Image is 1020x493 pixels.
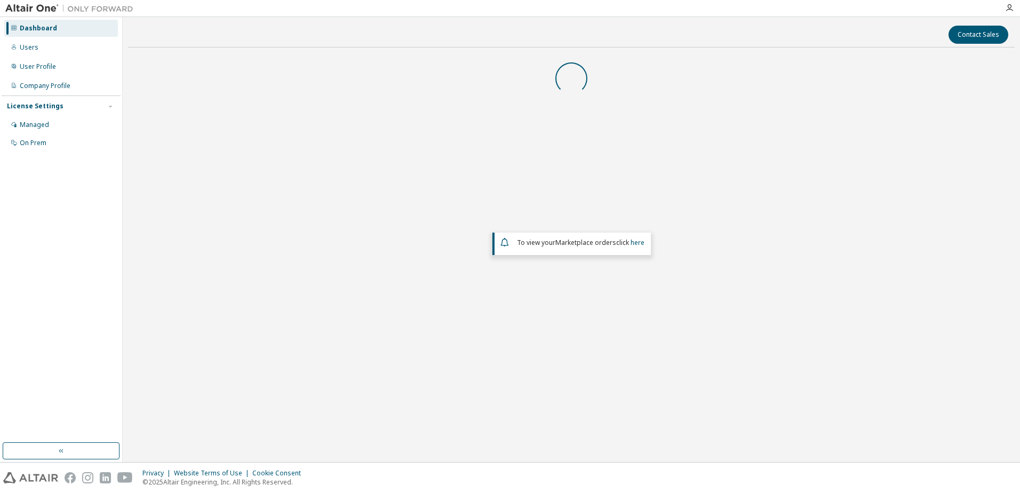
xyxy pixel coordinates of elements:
[20,82,70,90] div: Company Profile
[20,139,46,147] div: On Prem
[3,472,58,483] img: altair_logo.svg
[555,238,616,247] em: Marketplace orders
[517,238,644,247] span: To view your click
[20,62,56,71] div: User Profile
[174,469,252,478] div: Website Terms of Use
[142,469,174,478] div: Privacy
[20,24,57,33] div: Dashboard
[949,26,1008,44] button: Contact Sales
[252,469,307,478] div: Cookie Consent
[631,238,644,247] a: here
[100,472,111,483] img: linkedin.svg
[65,472,76,483] img: facebook.svg
[7,102,63,110] div: License Settings
[117,472,133,483] img: youtube.svg
[20,43,38,52] div: Users
[5,3,139,14] img: Altair One
[20,121,49,129] div: Managed
[82,472,93,483] img: instagram.svg
[142,478,307,487] p: © 2025 Altair Engineering, Inc. All Rights Reserved.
